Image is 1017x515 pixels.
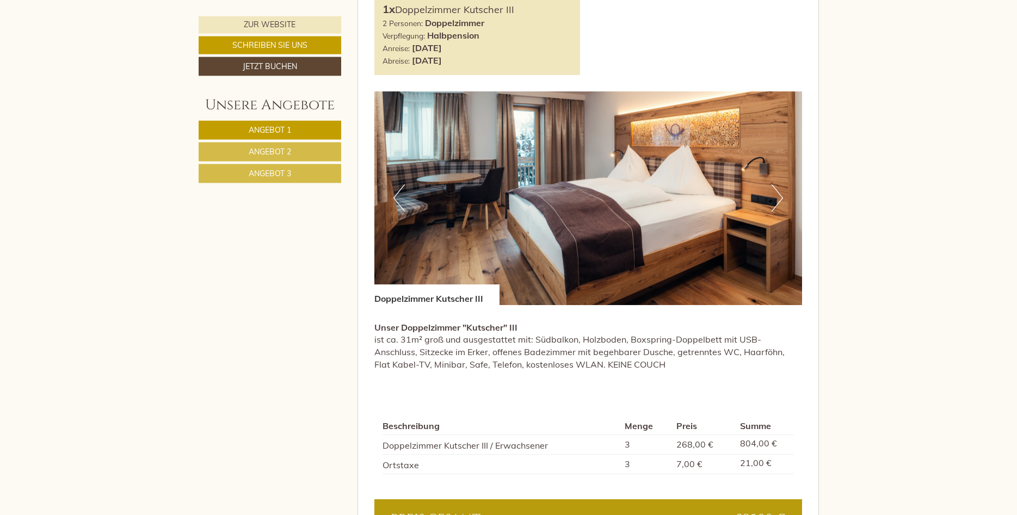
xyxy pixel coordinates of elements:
div: Doppelzimmer Kutscher III [383,2,572,17]
strong: Unser Doppelzimmer "Kutscher" III [374,322,517,333]
small: Abreise: [383,56,410,65]
td: 3 [620,454,672,474]
b: Halbpension [427,30,479,41]
td: 3 [620,435,672,454]
a: Jetzt buchen [199,57,341,76]
td: 804,00 € [736,435,793,454]
small: Anreise: [383,44,410,53]
b: [DATE] [412,42,442,53]
span: 268,00 € [676,439,713,450]
td: Ortstaxe [383,454,620,474]
td: 21,00 € [736,454,793,474]
b: [DATE] [412,55,442,66]
span: Angebot 2 [249,147,291,157]
button: Next [772,184,783,212]
th: Summe [736,418,793,435]
small: 2 Personen: [383,18,423,28]
th: Preis [672,418,736,435]
a: Zur Website [199,16,341,34]
th: Beschreibung [383,418,620,435]
p: ist ca. 31m² groß und ausgestattet mit: Südbalkon, Holzboden, Boxspring-Doppelbett mit USB-Anschl... [374,321,802,371]
b: 1x [383,2,395,16]
span: Angebot 3 [249,169,291,178]
div: Doppelzimmer Kutscher III [374,284,500,305]
button: Previous [393,184,405,212]
span: Angebot 1 [249,125,291,135]
th: Menge [620,418,672,435]
span: 7,00 € [676,458,702,469]
td: Doppelzimmer Kutscher III / Erwachsener [383,435,620,454]
a: Schreiben Sie uns [199,36,341,54]
small: Verpflegung: [383,31,425,40]
div: Unsere Angebote [199,95,341,115]
img: image [374,91,802,305]
b: Doppelzimmer [425,17,484,28]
